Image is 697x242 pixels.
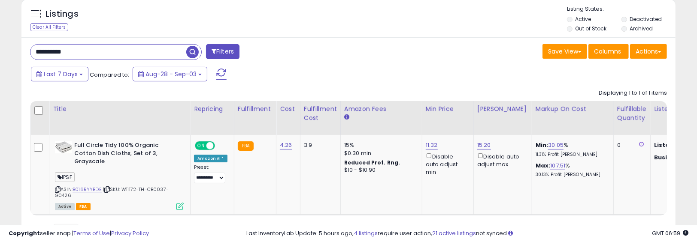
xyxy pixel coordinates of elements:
div: 3.9 [304,141,334,149]
a: Privacy Policy [111,229,149,237]
b: Min: [536,141,549,149]
div: Cost [280,105,297,114]
a: 30.05 [548,141,564,149]
span: | SKU: W11172-TH-CB0037-G0426 [55,186,169,199]
div: % [536,162,607,178]
p: 11.31% Profit [PERSON_NAME] [536,152,607,158]
label: Active [575,15,591,23]
button: Last 7 Days [31,67,88,81]
div: ASIN: [55,141,184,209]
a: 107.51 [550,161,565,170]
a: 4 listings [354,229,378,237]
small: Amazon Fees. [344,114,349,121]
div: Preset: [194,164,227,183]
span: FBA [76,203,91,210]
small: FBA [238,141,254,151]
div: [PERSON_NAME] [477,105,528,114]
div: Amazon Fees [344,105,418,114]
img: 41T1PuNZmlL._SL40_.jpg [55,141,72,153]
button: Aug-28 - Sep-03 [133,67,207,81]
span: OFF [214,142,227,149]
span: Aug-28 - Sep-03 [145,70,197,78]
a: 11.32 [426,141,438,149]
a: 21 active listings [432,229,476,237]
b: Max: [536,161,551,170]
div: Last InventoryLab Update: 5 hours ago, require user action, not synced. [246,230,688,238]
div: % [536,141,607,157]
span: Compared to: [90,71,129,79]
div: Amazon AI * [194,155,227,162]
a: 4.26 [280,141,292,149]
div: Markup on Cost [536,105,610,114]
span: ON [196,142,206,149]
div: $0.30 min [344,149,415,157]
div: Disable auto adjust min [426,152,467,176]
p: Listing States: [567,5,676,13]
span: Columns [594,47,621,56]
div: Fulfillment [238,105,273,114]
a: Terms of Use [73,229,110,237]
a: B016RYYBDE [73,186,102,193]
div: Clear All Filters [30,23,68,31]
div: Min Price [426,105,470,114]
div: 15% [344,141,415,149]
button: Save View [542,44,587,59]
div: Disable auto adjust max [477,152,525,168]
div: Fulfillment Cost [304,105,337,122]
span: Last 7 Days [44,70,78,78]
label: Archived [630,25,653,32]
span: IPSF [55,172,75,182]
div: Repricing [194,105,230,114]
div: Displaying 1 to 1 of 1 items [599,89,667,97]
strong: Copyright [9,229,40,237]
div: $10 - $10.90 [344,167,415,174]
span: All listings currently available for purchase on Amazon [55,203,75,210]
th: The percentage added to the cost of goods (COGS) that forms the calculator for Min & Max prices. [532,101,613,135]
button: Columns [588,44,629,59]
div: Fulfillable Quantity [617,105,647,122]
b: Reduced Prof. Rng. [344,159,400,166]
b: Listed Price: [654,141,693,149]
h5: Listings [45,8,79,20]
button: Actions [630,44,667,59]
div: 0 [617,141,644,149]
a: 15.20 [477,141,491,149]
label: Deactivated [630,15,662,23]
div: seller snap | | [9,230,149,238]
div: Title [53,105,187,114]
span: 2025-09-11 06:59 GMT [652,229,688,237]
b: Full Circle Tidy 100% Organic Cotton Dish Cloths, Set of 3, Grayscale [74,141,179,167]
label: Out of Stock [575,25,606,32]
p: 30.13% Profit [PERSON_NAME] [536,172,607,178]
button: Filters [206,44,239,59]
